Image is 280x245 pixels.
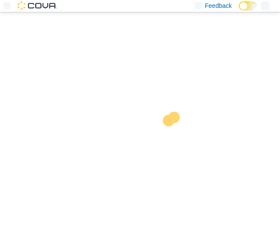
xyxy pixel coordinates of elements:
input: Dark Mode [239,1,257,11]
img: cova-loader [140,105,206,171]
img: Cova [18,1,57,10]
span: Feedback [205,1,232,10]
